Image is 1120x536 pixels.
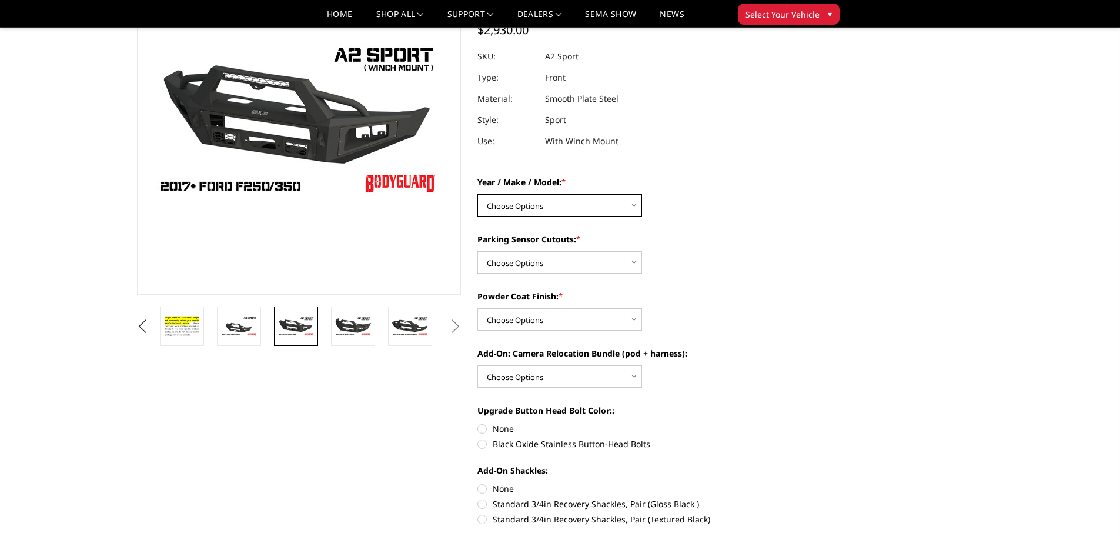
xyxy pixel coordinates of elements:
[545,109,566,131] dd: Sport
[477,498,802,510] label: Standard 3/4in Recovery Shackles, Pair (Gloss Black )
[477,67,536,88] dt: Type:
[477,46,536,67] dt: SKU:
[545,46,579,67] dd: A2 Sport
[477,233,802,245] label: Parking Sensor Cutouts:
[477,290,802,302] label: Powder Coat Finish:
[477,464,802,477] label: Add-On Shackles:
[278,316,315,337] img: A2 Series - Sport Front Bumper (winch mount)
[545,131,618,152] dd: With Winch Mount
[220,316,258,337] img: A2 Series - Sport Front Bumper (winch mount)
[585,10,636,27] a: SEMA Show
[477,513,802,525] label: Standard 3/4in Recovery Shackles, Pair (Textured Black)
[517,10,562,27] a: Dealers
[477,131,536,152] dt: Use:
[327,10,352,27] a: Home
[477,109,536,131] dt: Style:
[828,8,832,20] span: ▾
[446,318,464,335] button: Next
[477,482,802,495] label: None
[335,316,372,337] img: A2 Series - Sport Front Bumper (winch mount)
[745,8,820,21] span: Select Your Vehicle
[134,318,152,335] button: Previous
[477,176,802,188] label: Year / Make / Model:
[477,422,802,435] label: None
[738,4,840,25] button: Select Your Vehicle
[477,347,802,359] label: Add-On: Camera Relocation Bundle (pod + harness):
[163,314,200,339] img: A2 Series - Sport Front Bumper (winch mount)
[477,22,529,38] span: $2,930.00
[477,88,536,109] dt: Material:
[447,10,494,27] a: Support
[477,438,802,450] label: Black Oxide Stainless Button-Head Bolts
[392,316,429,337] img: A2 Series - Sport Front Bumper (winch mount)
[545,67,566,88] dd: Front
[376,10,424,27] a: shop all
[545,88,618,109] dd: Smooth Plate Steel
[477,404,802,417] label: Upgrade Button Head Bolt Color::
[660,10,684,27] a: News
